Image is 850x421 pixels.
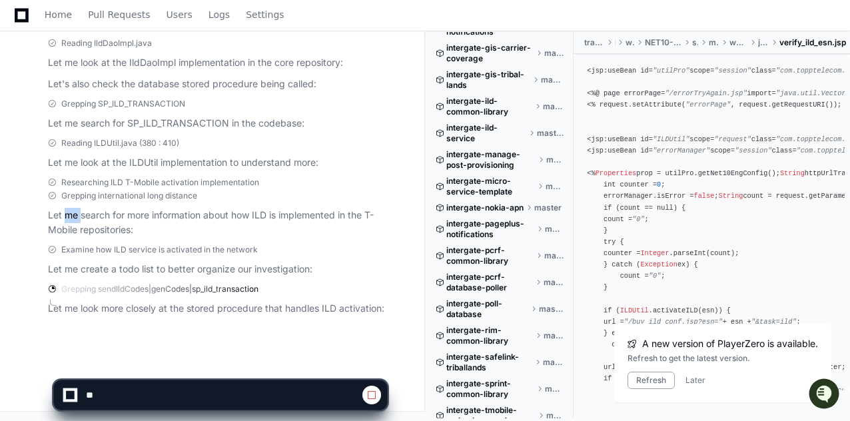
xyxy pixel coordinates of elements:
span: Researching ILD T-Mobile activation implementation [61,177,259,188]
span: • [114,214,119,224]
span: String [780,169,805,177]
span: [DATE] [122,214,149,224]
button: Refresh [628,372,675,389]
iframe: Open customer support [807,377,843,413]
span: Grepping sendIldCodes|genCodes|sp_ild_transaction [61,284,258,294]
span: intergate-rim-common-library [446,325,533,346]
span: verify_ild_esn.jsp [779,37,846,48]
span: false [694,192,715,200]
span: intergate-gis-tribal-lands [446,69,530,91]
span: intergate-micro-service-template [446,176,535,197]
img: Tejeshwer Degala [13,201,35,222]
span: intergate-pcrf-common-library [446,245,534,266]
div: Welcome [13,53,242,74]
p: Let's also check the database stored procedure being called: [48,77,387,92]
span: Tejeshwer Degala [41,178,111,189]
span: Home [45,11,72,19]
span: main [709,37,719,48]
span: master [545,224,564,234]
span: Pull Requests [88,11,150,19]
span: Tejeshwer Degala [41,214,111,224]
span: "errorManager" [653,146,710,154]
button: See all [207,142,242,158]
img: Tejeshwer Degala [13,165,35,187]
p: Let me search for SP_ILD_TRANSACTION in the codebase: [48,116,387,131]
span: Grepping SP_ILD_TRANSACTION [61,99,185,109]
span: tracfone [584,37,604,48]
span: Reading IldDaoImpl.java [61,38,152,49]
span: "0" [649,272,661,280]
span: intergate-pageplus-notifications [446,218,534,240]
span: master [537,128,564,139]
span: src [692,37,698,48]
span: master [544,277,564,288]
span: master [546,181,564,192]
span: "request" [714,135,751,143]
span: intergate-nokia-apn [446,203,524,213]
button: Start new chat [226,103,242,119]
span: "/errorTryAgain.jsp" [665,89,747,97]
span: Logs [209,11,230,19]
span: master [546,155,564,165]
span: "utilPro" [653,67,689,75]
span: NET10-English [645,37,681,48]
span: jsplib [758,37,769,48]
p: Let me create a todo list to better organize our investigation: [48,262,387,277]
span: master [544,48,564,59]
p: Let me search for more information about how ILD is implemented in the T-Mobile repositories: [48,208,387,238]
span: Properties [596,169,637,177]
a: Powered byPylon [94,243,161,254]
p: Let me look at the IldDaoImpl implementation in the core repository: [48,55,387,71]
span: intergate-safelink-triballands [446,352,532,373]
span: "errorPage" [685,101,731,109]
span: master [539,304,564,314]
span: ILDUtil [620,306,649,314]
span: intergate-ild-common-library [446,96,532,117]
div: We're offline, but we'll be back soon! [60,112,208,123]
img: 1756235613930-3d25f9e4-fa56-45dd-b3ad-e072dfbd1548 [13,99,37,123]
span: "/buy_ild_conf.jsp?esn=" [624,317,723,325]
span: intergate-ild-service [446,123,526,144]
span: master [541,75,564,85]
span: Settings [246,11,284,19]
span: Grepping international long distance [61,191,197,201]
span: intergate-poll-database [446,298,528,320]
span: "ILDUtil" [653,135,689,143]
span: • [114,178,119,189]
span: master [544,330,564,341]
span: A new version of PlayerZero is available. [642,337,818,350]
span: Exception [640,260,677,268]
p: Let me look at the ILDUtil implementation to understand more: [48,155,387,171]
span: Users [167,11,193,19]
span: "java.util.Vector" [776,89,850,97]
span: String [718,192,743,200]
span: Reading ILDUtil.java (380 : 410) [61,138,179,149]
span: "session" [735,146,771,154]
span: 0 [657,181,661,189]
img: PlayerZero [13,13,40,39]
div: Start new chat [60,99,218,112]
span: "session" [714,67,751,75]
span: Pylon [133,244,161,254]
span: master [544,250,564,261]
div: Past conversations [13,145,89,155]
span: master [543,101,564,112]
button: Later [685,375,705,386]
span: intergate-gis-carrier-coverage [446,43,534,64]
span: webapp [729,37,747,48]
span: intergate-manage-post-provisioning [446,149,536,171]
span: intergate-pcrf-database-poller [446,272,533,293]
span: web [626,37,634,48]
span: master [534,203,562,213]
p: Let me look more closely at the stored procedure that handles ILD activation: [48,301,387,316]
span: "&task=ild" [751,317,797,325]
span: Examine how ILD service is activated in the network [61,244,258,255]
span: Integer [640,249,669,257]
span: [DATE] [122,178,149,189]
div: Refresh to get the latest version. [628,353,818,364]
img: 7521149027303_d2c55a7ec3fe4098c2f6_72.png [28,99,52,123]
span: "0" [632,214,644,222]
